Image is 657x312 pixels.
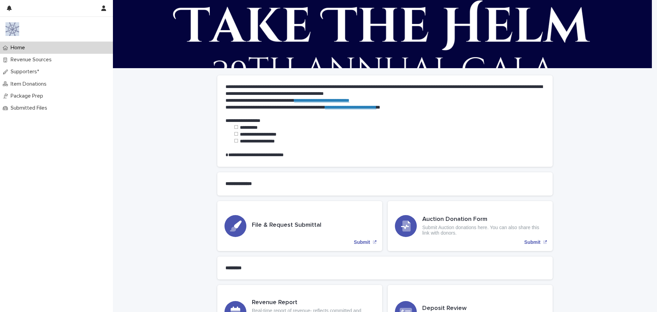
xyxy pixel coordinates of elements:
p: Submit [524,239,540,245]
h3: File & Request Submittal [252,222,321,229]
p: Package Prep [8,93,49,99]
p: Submit Auction donations here. You can also share this link with donors. [422,225,545,236]
p: Submitted Files [8,105,53,111]
p: Submit [354,239,370,245]
p: Supporters* [8,68,44,75]
h3: Revenue Report [252,299,375,307]
a: Submit [217,201,382,251]
p: Home [8,45,30,51]
a: Submit [388,201,553,251]
img: 9nJvCigXQD6Aux1Mxhwl [5,22,19,36]
p: Item Donations [8,81,52,87]
h3: Auction Donation Form [422,216,545,223]
p: Revenue Sources [8,57,57,63]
